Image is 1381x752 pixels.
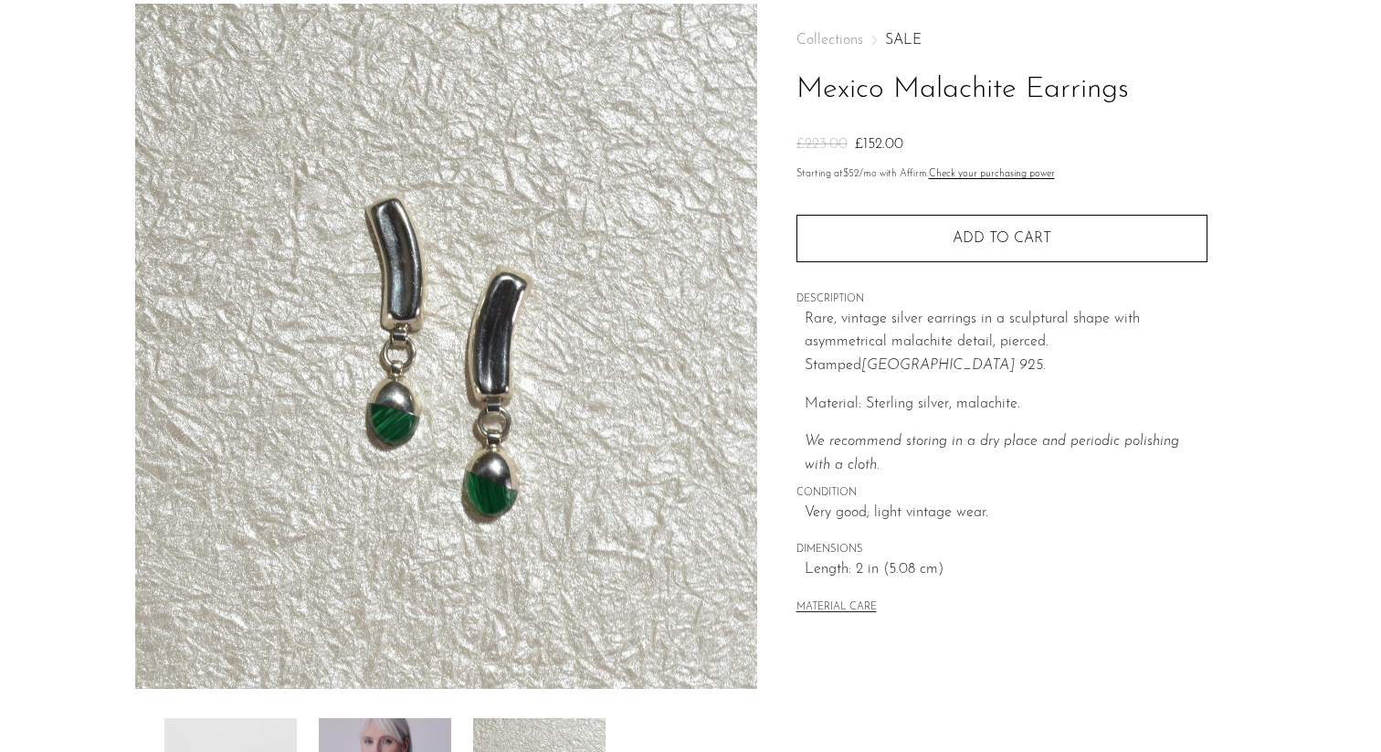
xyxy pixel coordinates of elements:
[805,558,1207,582] span: Length: 2 in (5.08 cm)
[805,502,1207,525] span: Very good; light vintage wear.
[805,393,1207,417] p: Material: Sterling silver, malachite.
[796,137,848,152] span: £223.00
[796,542,1207,558] span: DIMENSIONS
[796,33,863,48] span: Collections
[805,308,1207,378] p: Rare, vintage silver earrings in a sculptural shape with asymmetrical malachite detail, pierced. ...
[885,33,922,48] a: SALE
[796,33,1207,48] nav: Breadcrumbs
[796,215,1207,262] button: Add to cart
[135,4,757,689] img: Mexico Malachite Earrings
[953,230,1051,248] span: Add to cart
[796,67,1207,113] h1: Mexico Malachite Earrings
[855,137,903,152] span: £152.00
[929,169,1055,179] a: Check your purchasing power - Learn more about Affirm Financing (opens in modal)
[796,166,1207,183] p: Starting at /mo with Affirm.
[861,358,1046,373] em: [GEOGRAPHIC_DATA] 925.
[796,601,877,615] button: MATERIAL CARE
[796,485,1207,502] span: CONDITION
[796,291,1207,308] span: DESCRIPTION
[805,434,1179,472] i: We recommend storing in a dry place and periodic polishing with a cloth.
[843,169,859,179] span: $52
